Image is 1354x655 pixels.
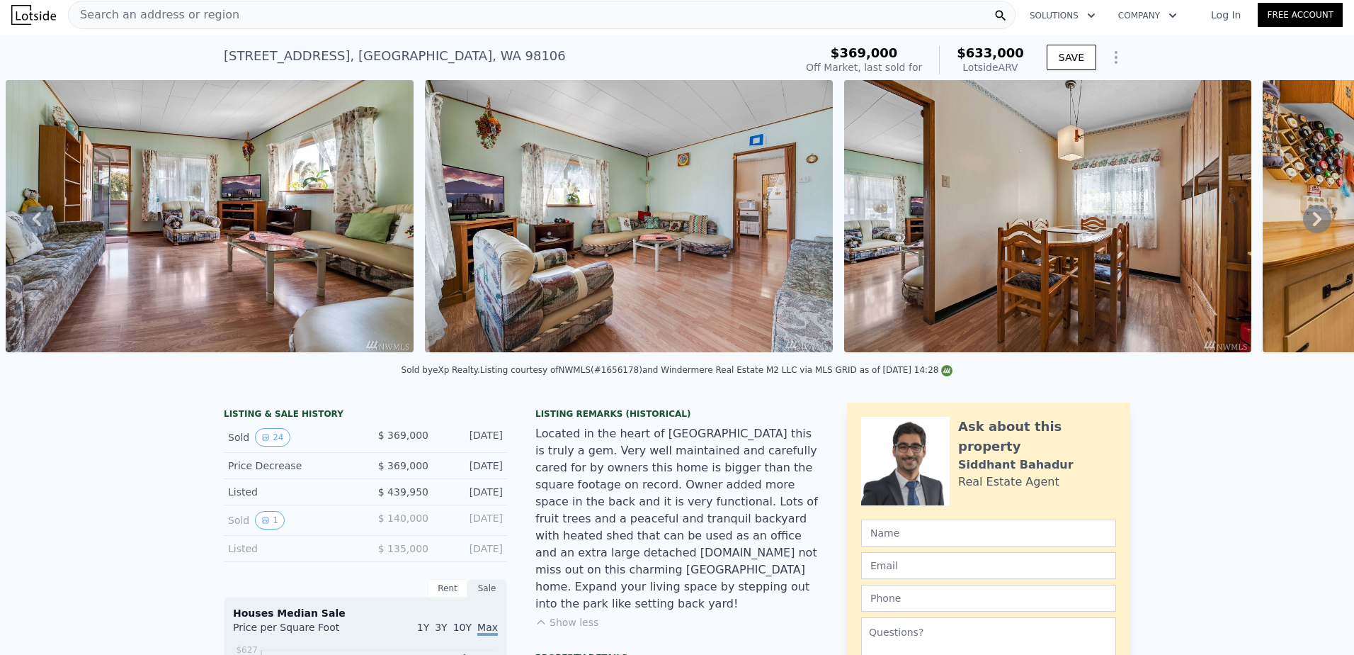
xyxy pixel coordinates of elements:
div: LISTING & SALE HISTORY [224,408,507,422]
span: 1Y [417,622,429,633]
span: $633,000 [957,45,1024,60]
div: [DATE] [440,542,503,556]
span: $ 369,000 [378,430,428,441]
div: [DATE] [440,428,503,447]
div: Lotside ARV [957,60,1024,74]
div: Ask about this property [958,417,1116,457]
img: Sale: 119658416 Parcel: 97578417 [425,80,833,352]
span: 3Y [435,622,447,633]
span: $369,000 [831,45,898,60]
input: Email [861,552,1116,579]
div: Sold [228,428,354,447]
div: Houses Median Sale [233,606,498,620]
div: Sold by eXp Realty . [402,365,480,375]
span: Search an address or region [69,6,239,23]
img: Sale: 119658416 Parcel: 97578417 [844,80,1252,352]
button: Show less [535,615,598,629]
img: Sale: 119658416 Parcel: 97578417 [6,80,414,352]
img: NWMLS Logo [941,365,952,376]
div: Rent [428,579,467,598]
span: Max [477,622,498,636]
span: $ 369,000 [378,460,428,471]
div: Sale [467,579,507,598]
input: Phone [861,585,1116,612]
button: Solutions [1018,3,1107,28]
div: Listing Remarks (Historical) [535,408,819,420]
a: Free Account [1258,3,1343,27]
button: Show Options [1102,43,1130,72]
div: [STREET_ADDRESS] , [GEOGRAPHIC_DATA] , WA 98106 [224,46,566,66]
div: Sold [228,511,354,530]
button: Company [1107,3,1188,28]
input: Name [861,520,1116,547]
span: $ 135,000 [378,543,428,554]
a: Log In [1194,8,1258,22]
div: Located in the heart of [GEOGRAPHIC_DATA] this is truly a gem. Very well maintained and carefully... [535,425,819,612]
button: View historical data [255,428,290,447]
div: Real Estate Agent [958,474,1059,491]
tspan: $627 [236,645,258,655]
span: $ 439,950 [378,486,428,498]
div: Listed [228,485,354,499]
img: Lotside [11,5,56,25]
div: [DATE] [440,459,503,473]
div: Siddhant Bahadur [958,457,1074,474]
button: SAVE [1047,45,1096,70]
button: View historical data [255,511,285,530]
span: $ 140,000 [378,513,428,524]
div: Off Market, last sold for [806,60,922,74]
div: [DATE] [440,485,503,499]
div: Price per Square Foot [233,620,365,643]
div: Price Decrease [228,459,354,473]
div: Listed [228,542,354,556]
div: [DATE] [440,511,503,530]
div: Listing courtesy of NWMLS (#1656178) and Windermere Real Estate M2 LLC via MLS GRID as of [DATE] ... [480,365,953,375]
span: 10Y [453,622,472,633]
